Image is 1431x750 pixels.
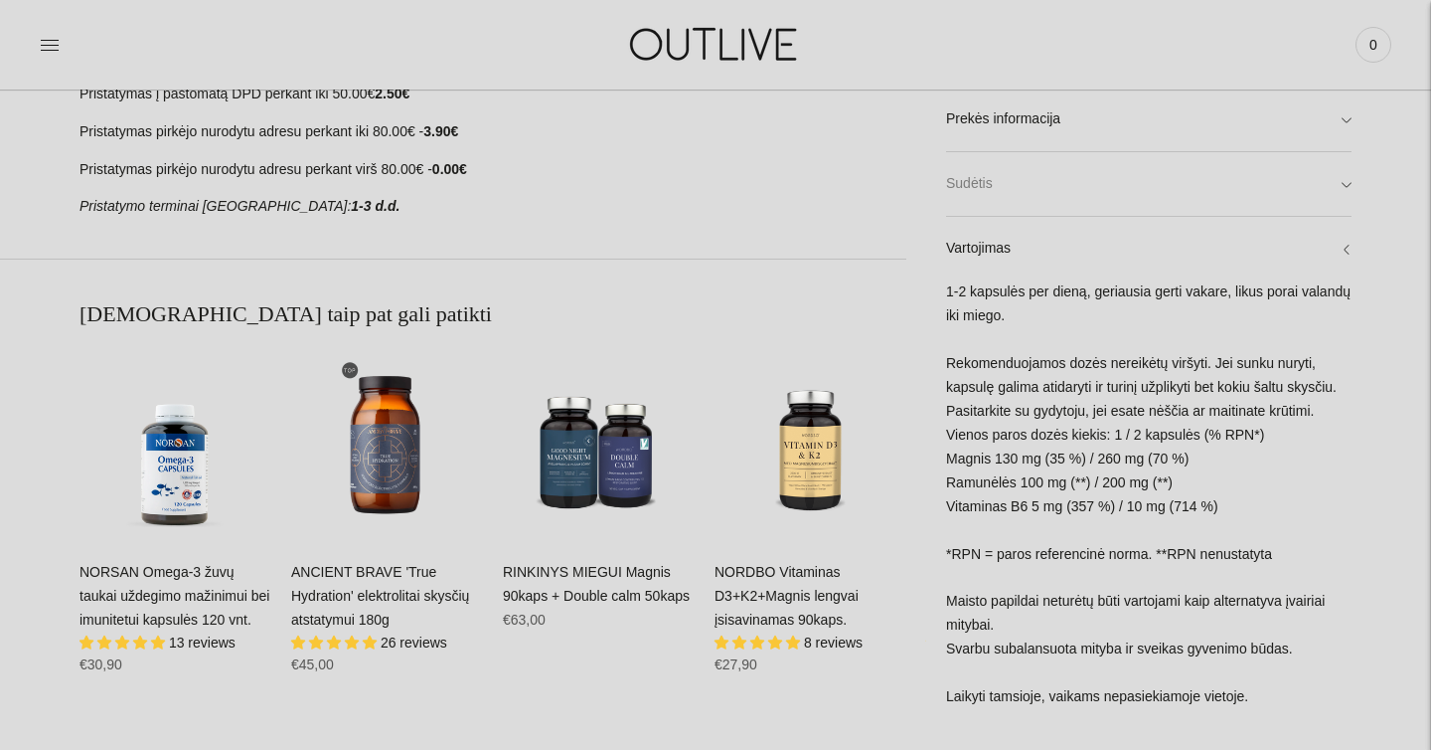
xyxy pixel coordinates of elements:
p: Pristatymas pirkėjo nurodytu adresu perkant virš 80.00€ - [79,158,906,182]
a: RINKINYS MIEGUI Magnis 90kaps + Double calm 50kaps [503,564,690,604]
span: 4.88 stars [291,635,381,651]
span: 0 [1359,31,1387,59]
span: €63,00 [503,612,546,628]
h2: [DEMOGRAPHIC_DATA] taip pat gali patikti [79,299,906,329]
div: 1-2 kapsulės per dieną, geriausia gerti vakare, likus porai valandų iki miego. Rekomenduojamos do... [946,281,1351,730]
strong: 2.50€ [375,86,409,101]
a: ANCIENT BRAVE 'True Hydration' elektrolitai skysčių atstatymui 180g [291,349,483,541]
a: RINKINYS MIEGUI Magnis 90kaps + Double calm 50kaps [503,349,695,541]
a: Prekės informacija [946,89,1351,152]
em: Pristatymo terminai [GEOGRAPHIC_DATA]: [79,198,351,214]
span: 26 reviews [381,635,447,651]
a: ANCIENT BRAVE 'True Hydration' elektrolitai skysčių atstatymui 180g [291,564,469,628]
a: Sudėtis [946,153,1351,217]
span: 8 reviews [804,635,863,651]
a: NORDBO Vitaminas D3+K2+Magnis lengvai įsisavinamas 90kaps. [715,349,906,541]
span: €27,90 [715,656,757,672]
strong: 1-3 d.d. [351,198,399,214]
a: NORSAN Omega-3 žuvų taukai uždegimo mažinimui bei imunitetui kapsulės 120 vnt. [79,349,271,541]
a: 0 [1355,23,1391,67]
strong: 3.90€ [423,123,458,139]
strong: 0.00€ [432,161,467,177]
span: 13 reviews [169,635,236,651]
span: €30,90 [79,656,122,672]
span: 4.92 stars [79,635,169,651]
a: Vartojimas [946,218,1351,281]
a: NORSAN Omega-3 žuvų taukai uždegimo mažinimui bei imunitetui kapsulės 120 vnt. [79,564,269,628]
p: Pristatymas į paštomatą DPD perkant iki 50.00€ [79,83,906,106]
span: €45,00 [291,656,334,672]
span: 5.00 stars [715,635,804,651]
img: OUTLIVE [591,10,840,79]
p: Pristatymas pirkėjo nurodytu adresu perkant iki 80.00€ - [79,120,906,144]
a: NORDBO Vitaminas D3+K2+Magnis lengvai įsisavinamas 90kaps. [715,564,859,628]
